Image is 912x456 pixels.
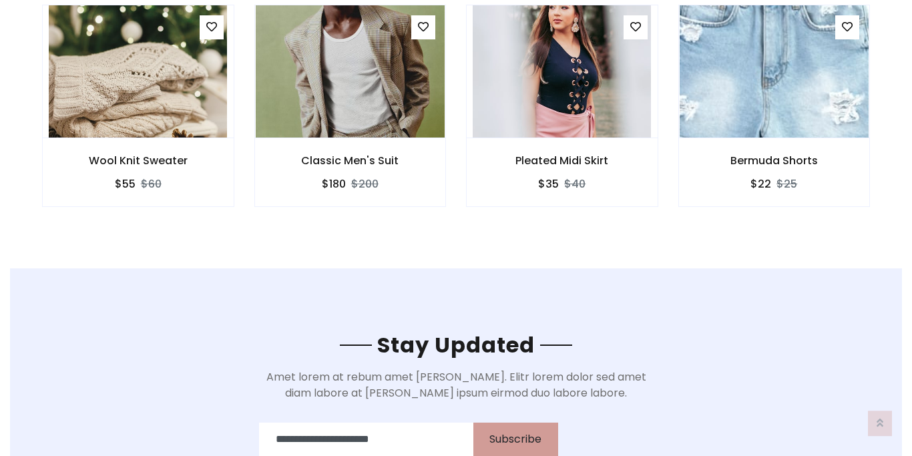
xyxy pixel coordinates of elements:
[564,176,586,192] del: $40
[538,178,559,190] h6: $35
[372,330,540,360] span: Stay Updated
[43,154,234,167] h6: Wool Knit Sweater
[351,176,379,192] del: $200
[467,154,658,167] h6: Pleated Midi Skirt
[255,154,446,167] h6: Classic Men's Suit
[473,423,558,456] button: Subscribe
[776,176,797,192] del: $25
[259,369,653,401] p: Amet lorem at rebum amet [PERSON_NAME]. Elitr lorem dolor sed amet diam labore at [PERSON_NAME] i...
[679,154,870,167] h6: Bermuda Shorts
[115,178,136,190] h6: $55
[750,178,771,190] h6: $22
[322,178,346,190] h6: $180
[141,176,162,192] del: $60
